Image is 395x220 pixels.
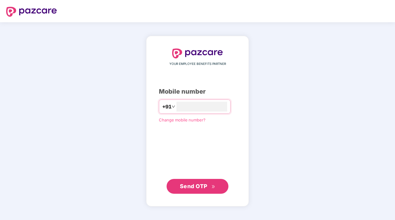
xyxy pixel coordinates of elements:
a: Change mobile number? [159,117,206,122]
img: logo [172,49,223,58]
span: YOUR EMPLOYEE BENEFITS PARTNER [169,61,226,66]
span: Send OTP [180,183,207,189]
span: +91 [162,103,172,111]
button: Send OTPdouble-right [167,179,228,194]
span: down [172,105,175,108]
span: double-right [211,185,215,189]
div: Mobile number [159,87,236,96]
img: logo [6,7,57,17]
